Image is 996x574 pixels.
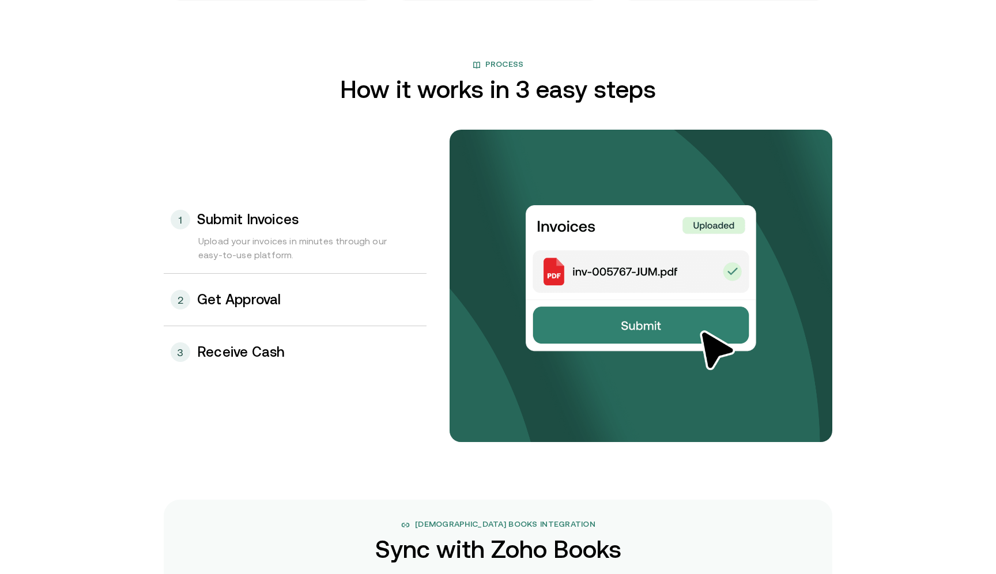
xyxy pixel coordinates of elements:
[197,345,285,360] h3: Receive Cash
[473,61,481,69] img: book
[171,210,190,229] div: 1
[401,520,410,530] img: link
[171,290,190,309] div: 2
[375,537,621,562] h2: Sync with Zoho Books
[171,342,190,362] div: 3
[340,77,656,102] h2: How it works in 3 easy steps
[415,518,595,532] span: [DEMOGRAPHIC_DATA] Books Integration
[526,205,756,372] img: Submit invoices
[197,292,281,307] h3: Get Approval
[164,234,427,273] div: Upload your invoices in minutes through our easy-to-use platform.
[197,212,299,227] h3: Submit Invoices
[485,58,524,72] span: Process
[450,130,832,442] img: bg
